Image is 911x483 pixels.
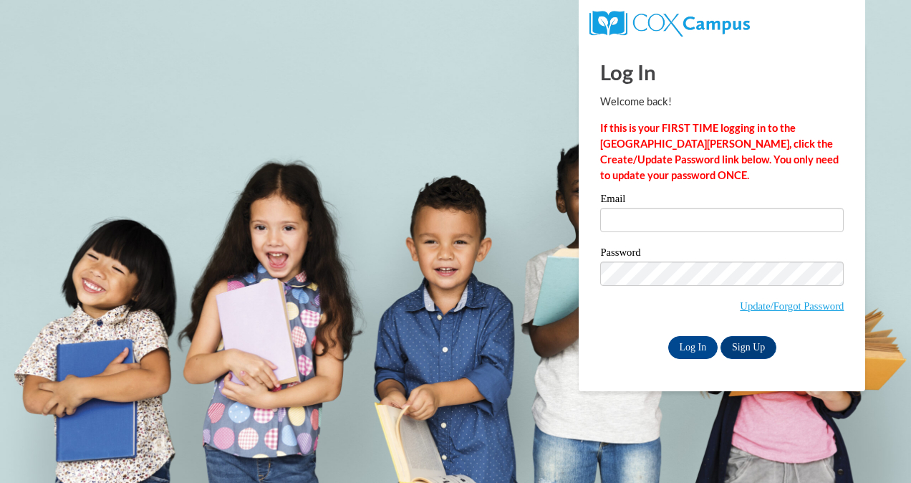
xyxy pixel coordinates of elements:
a: COX Campus [589,16,749,29]
a: Sign Up [720,336,776,359]
h1: Log In [600,57,844,87]
input: Log In [668,336,718,359]
label: Email [600,193,844,208]
p: Welcome back! [600,94,844,110]
strong: If this is your FIRST TIME logging in to the [GEOGRAPHIC_DATA][PERSON_NAME], click the Create/Upd... [600,122,839,181]
a: Update/Forgot Password [740,300,844,312]
label: Password [600,247,844,262]
img: COX Campus [589,11,749,37]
